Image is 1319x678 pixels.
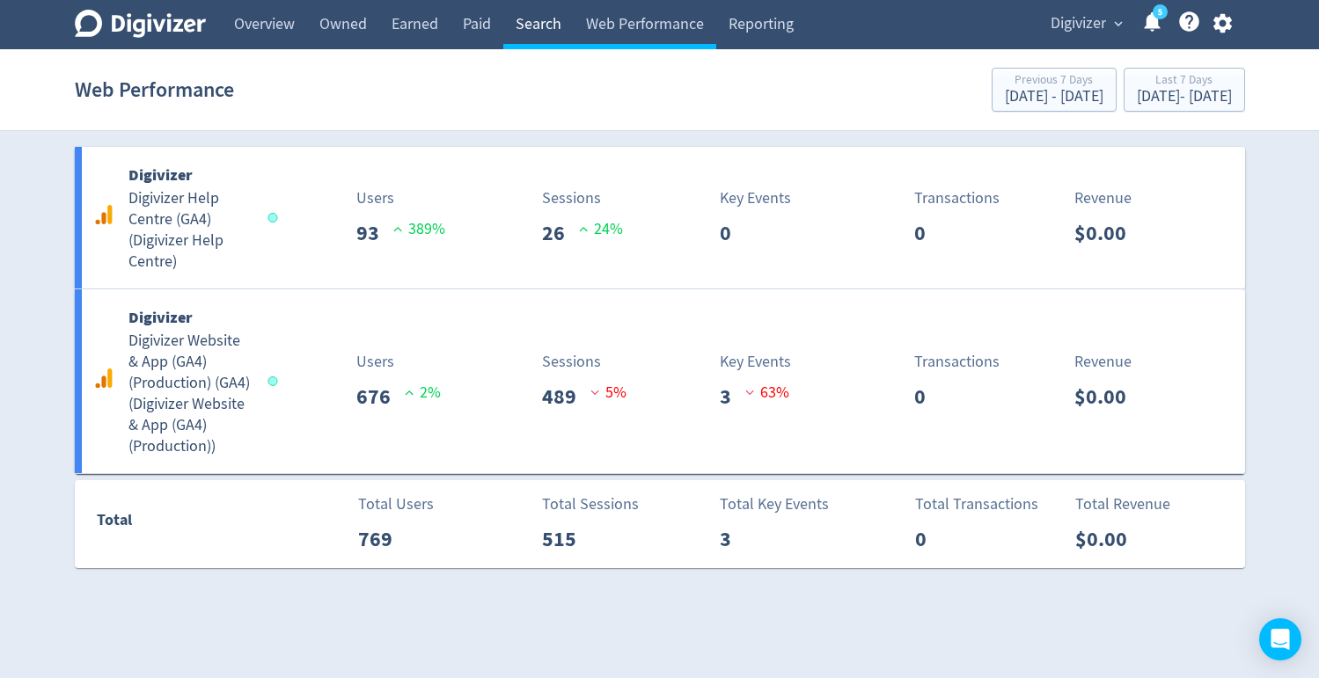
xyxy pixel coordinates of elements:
h1: Web Performance [75,62,234,118]
p: 0 [914,217,940,249]
p: 0 [915,523,941,555]
a: DigivizerDigivizer Website & App (GA4) (Production) (GA4)(Digivizer Website & App (GA4) (Producti... [75,289,1245,473]
p: Sessions [542,186,623,210]
span: Data last synced: 5 Sep 2025, 11:02am (AEST) [267,213,282,222]
span: expand_more [1110,16,1126,32]
div: [DATE] - [DATE] [1005,89,1103,105]
p: 769 [358,523,407,555]
p: Total Transactions [915,492,1038,516]
a: DigivizerDigivizer Help Centre (GA4)(Digivizer Help Centre)Users93 389%Sessions26 24%Key Events0T... [75,147,1245,288]
p: Total Sessions [542,492,639,516]
p: Sessions [542,350,627,374]
p: 489 [542,381,590,412]
p: 389 % [393,217,445,241]
h5: Digivizer Help Centre (GA4) ( Digivizer Help Centre ) [128,188,252,273]
button: Previous 7 Days[DATE] - [DATE] [992,68,1117,112]
a: 5 [1153,4,1168,19]
p: Total Key Events [720,492,829,516]
p: Key Events [720,350,791,374]
p: 26 [542,217,579,249]
div: Last 7 Days [1137,74,1232,89]
p: Transactions [914,350,1000,374]
b: Digivizer [128,307,193,328]
text: 5 [1157,6,1161,18]
span: Digivizer [1051,10,1106,38]
p: 676 [356,381,405,412]
div: Previous 7 Days [1005,74,1103,89]
p: Total Users [358,492,434,516]
p: Total Revenue [1075,492,1170,516]
p: 3 [720,381,745,412]
button: Digivizer [1044,10,1127,38]
p: Users [356,350,441,374]
b: Digivizer [128,164,193,186]
div: [DATE] - [DATE] [1137,89,1232,105]
button: Last 7 Days[DATE]- [DATE] [1124,68,1245,112]
p: 93 [356,217,393,249]
p: Revenue [1074,350,1140,374]
p: Transactions [914,186,1000,210]
svg: Google Analytics [93,204,114,225]
span: Data last synced: 4 Sep 2025, 10:01pm (AEST) [267,376,282,386]
p: $0.00 [1075,523,1141,555]
p: $0.00 [1074,217,1140,249]
div: Open Intercom Messenger [1259,618,1301,660]
p: 63 % [745,381,789,405]
p: 5 % [590,381,627,405]
p: Key Events [720,186,791,210]
h5: Digivizer Website & App (GA4) (Production) (GA4) ( Digivizer Website & App (GA4) (Production) ) [128,331,252,457]
p: Revenue [1074,186,1140,210]
svg: Google Analytics [93,368,114,389]
div: Total [97,507,269,541]
p: Users [356,186,445,210]
p: 515 [542,523,590,555]
p: 2 % [405,381,441,405]
p: $0.00 [1074,381,1140,412]
p: 0 [914,381,940,412]
p: 3 [720,523,745,555]
p: 0 [720,217,745,249]
p: 24 % [579,217,623,241]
